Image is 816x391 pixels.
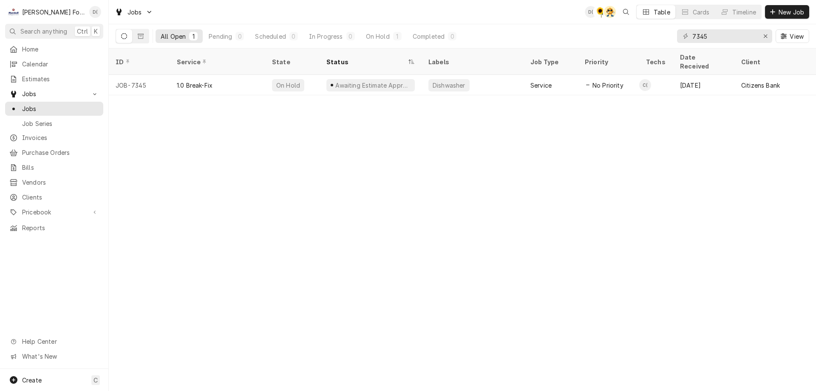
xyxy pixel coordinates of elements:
div: Adam Testa's Avatar [604,6,616,18]
div: Christine Walker (110)'s Avatar [595,6,606,18]
span: Search anything [20,27,67,36]
span: Pricebook [22,208,86,217]
span: Estimates [22,74,99,83]
a: Estimates [5,72,103,86]
div: Techs [646,57,666,66]
div: Job Type [530,57,571,66]
div: Cards [693,8,710,17]
div: On Hold [366,32,390,41]
span: Help Center [22,337,98,346]
a: Go to What's New [5,349,103,363]
span: Create [22,377,42,384]
div: State [272,57,313,66]
a: Calendar [5,57,103,71]
div: 0 [291,32,296,41]
div: In Progress [309,32,343,41]
div: C( [595,6,606,18]
div: Labels [428,57,517,66]
button: View [776,29,809,43]
div: Status [326,57,406,66]
div: [DATE] [673,75,734,95]
a: Job Series [5,117,103,131]
a: Bills [5,160,103,174]
a: Clients [5,190,103,204]
div: JOB-7345 [109,75,170,95]
div: ID [116,57,161,66]
a: Invoices [5,131,103,145]
div: AT [604,6,616,18]
span: View [788,32,805,41]
div: D( [585,6,597,18]
button: Search anythingCtrlK [5,24,103,39]
div: Table [654,8,670,17]
div: D( [89,6,101,18]
div: Dishwasher [432,81,466,90]
span: C [93,376,98,385]
span: Clients [22,193,99,202]
span: Jobs [22,104,99,113]
div: Scheduled [255,32,286,41]
button: Open search [619,5,633,19]
a: Go to Jobs [111,5,156,19]
div: On Hold [275,81,301,90]
span: Jobs [22,89,86,98]
div: Marshall Food Equipment Service's Avatar [8,6,20,18]
a: Go to Pricebook [5,205,103,219]
a: Home [5,42,103,56]
div: 0 [348,32,353,41]
button: Erase input [759,29,772,43]
div: Derek Testa (81)'s Avatar [585,6,597,18]
div: Citizens Bank [741,81,780,90]
span: Home [22,45,99,54]
span: Ctrl [77,27,88,36]
div: Completed [413,32,445,41]
div: Awaiting Estimate Approval [334,81,411,90]
div: All Open [161,32,186,41]
div: Service [530,81,552,90]
div: Derek Testa (81)'s Avatar [89,6,101,18]
span: No Priority [592,81,623,90]
span: Invoices [22,133,99,142]
button: New Job [765,5,809,19]
div: C( [639,79,651,91]
div: 1 [191,32,196,41]
div: Service [177,57,257,66]
a: Purchase Orders [5,146,103,160]
div: Priority [585,57,631,66]
span: Job Series [22,119,99,128]
a: Reports [5,221,103,235]
div: Timeline [732,8,756,17]
a: Jobs [5,102,103,116]
span: Purchase Orders [22,148,99,157]
span: Bills [22,163,99,172]
span: New Job [777,8,806,17]
span: Jobs [127,8,142,17]
div: 0 [237,32,242,41]
span: Reports [22,223,99,232]
span: What's New [22,352,98,361]
div: M [8,6,20,18]
a: Go to Help Center [5,334,103,348]
div: 1.0 Break-Fix [177,81,212,90]
div: 1 [395,32,400,41]
span: K [94,27,98,36]
input: Keyword search [692,29,756,43]
a: Go to Jobs [5,87,103,101]
a: Vendors [5,175,103,189]
div: [PERSON_NAME] Food Equipment Service [22,8,85,17]
span: Vendors [22,178,99,187]
div: Chris Branca (99)'s Avatar [639,79,651,91]
div: Pending [209,32,232,41]
div: 0 [450,32,455,41]
div: Date Received [680,53,726,71]
span: Calendar [22,60,99,68]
